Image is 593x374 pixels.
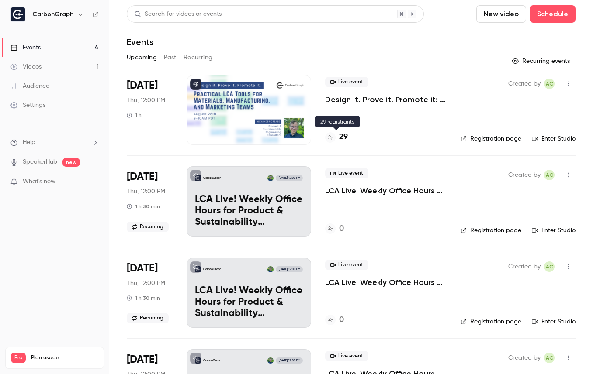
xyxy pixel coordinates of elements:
h4: 0 [339,314,344,326]
span: [DATE] [127,261,158,275]
span: Created by [508,170,541,180]
span: Help [23,138,35,147]
span: Recurring [127,222,169,232]
div: Videos [10,62,42,71]
a: 0 [325,314,344,326]
div: Settings [10,101,45,110]
span: [DATE] [127,79,158,93]
a: Registration page [461,317,521,326]
a: LCA Live! Weekly Office Hours for Product & Sustainability InnovatorsCarbonGraphAlexander Crease[... [187,166,311,236]
span: [DATE] [127,353,158,367]
span: Alexander Crease [544,79,555,89]
img: Alexander Crease [267,175,274,181]
button: Recurring events [508,54,576,68]
a: Design it. Prove it. Promote it: Practical LCA Tools for Materials, Manufacturing, and Marketing ... [325,94,447,105]
h1: Events [127,37,153,47]
span: Thu, 12:00 PM [127,279,165,288]
span: AC [546,261,553,272]
span: Pro [11,353,26,363]
span: Plan usage [31,354,98,361]
span: Live event [325,351,368,361]
a: LCA Live! Weekly Office Hours for Product & Sustainability InnovatorsCarbonGraphAlexander Crease[... [187,258,311,328]
div: Aug 28 Thu, 9:00 AM (America/Los Angeles) [127,75,173,145]
p: LCA Live! Weekly Office Hours for Product & Sustainability Innovators [195,285,303,319]
a: Enter Studio [532,226,576,235]
div: Sep 4 Thu, 9:00 AM (America/Los Angeles) [127,166,173,236]
img: CarbonGraph [11,7,25,21]
p: CarbonGraph [203,267,221,271]
span: Alexander Crease [544,353,555,363]
p: LCA Live! Weekly Office Hours for Product & Sustainability Innovators [195,194,303,228]
span: AC [546,79,553,89]
div: Sep 11 Thu, 9:00 AM (America/Los Angeles) [127,258,173,328]
a: SpeakerHub [23,158,57,167]
span: [DATE] 12:00 PM [276,175,302,181]
span: Thu, 12:00 PM [127,96,165,105]
span: [DATE] 12:00 PM [276,357,302,364]
img: Alexander Crease [267,357,274,364]
span: new [62,158,80,167]
span: Live event [325,168,368,178]
a: LCA Live! Weekly Office Hours for Product & Sustainability Innovators [325,277,447,288]
button: Recurring [184,51,213,65]
span: Alexander Crease [544,170,555,180]
img: Alexander Crease [267,266,274,272]
span: Thu, 12:00 PM [127,187,165,196]
span: Created by [508,261,541,272]
h4: 0 [339,223,344,235]
a: 0 [325,223,344,235]
a: Registration page [461,226,521,235]
div: Audience [10,82,49,90]
button: Past [164,51,177,65]
h4: 29 [339,131,348,143]
span: Live event [325,260,368,270]
a: Enter Studio [532,134,576,143]
a: 29 [325,131,348,143]
div: 1 h 30 min [127,203,160,210]
div: Search for videos or events [134,10,222,19]
p: CarbonGraph [203,358,221,363]
button: New video [476,5,526,23]
a: Enter Studio [532,317,576,326]
span: What's new [23,177,55,186]
span: [DATE] [127,170,158,184]
span: [DATE] 12:00 PM [276,266,302,272]
div: Events [10,43,41,52]
span: Created by [508,79,541,89]
span: Alexander Crease [544,261,555,272]
li: help-dropdown-opener [10,138,99,147]
span: Created by [508,353,541,363]
h6: CarbonGraph [32,10,73,19]
p: CarbonGraph [203,176,221,180]
button: Upcoming [127,51,157,65]
div: 1 h [127,112,142,119]
div: 1 h 30 min [127,295,160,302]
span: Live event [325,77,368,87]
a: Registration page [461,134,521,143]
span: AC [546,170,553,180]
a: LCA Live! Weekly Office Hours for Product & Sustainability Innovators [325,185,447,196]
button: Schedule [530,5,576,23]
span: AC [546,353,553,363]
span: Recurring [127,313,169,323]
